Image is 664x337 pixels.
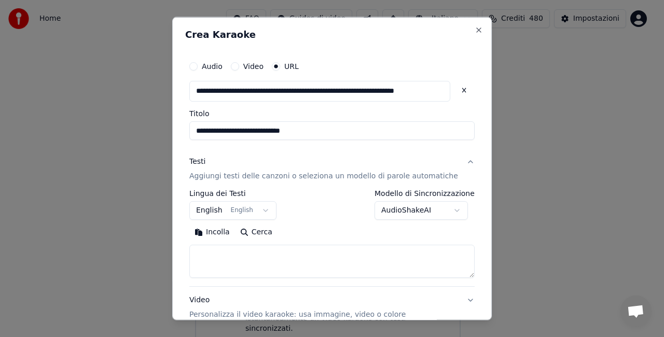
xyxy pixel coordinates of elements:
label: Modello di Sincronizzazione [375,189,475,196]
div: Video [189,294,406,319]
label: Lingua dei Testi [189,189,276,196]
button: Cerca [235,223,278,240]
button: TestiAggiungi testi delle canzoni o seleziona un modello di parole automatiche [189,148,475,190]
h2: Crea Karaoke [185,30,479,39]
div: TestiAggiungi testi delle canzoni o seleziona un modello di parole automatiche [189,189,475,286]
label: Titolo [189,110,475,117]
label: URL [284,63,299,70]
p: Aggiungi testi delle canzoni o seleziona un modello di parole automatiche [189,171,458,181]
button: Incolla [189,223,235,240]
label: Video [243,63,264,70]
label: Audio [202,63,223,70]
p: Personalizza il video karaoke: usa immagine, video o colore [189,309,406,319]
div: Testi [189,157,205,167]
button: VideoPersonalizza il video karaoke: usa immagine, video o colore [189,286,475,328]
